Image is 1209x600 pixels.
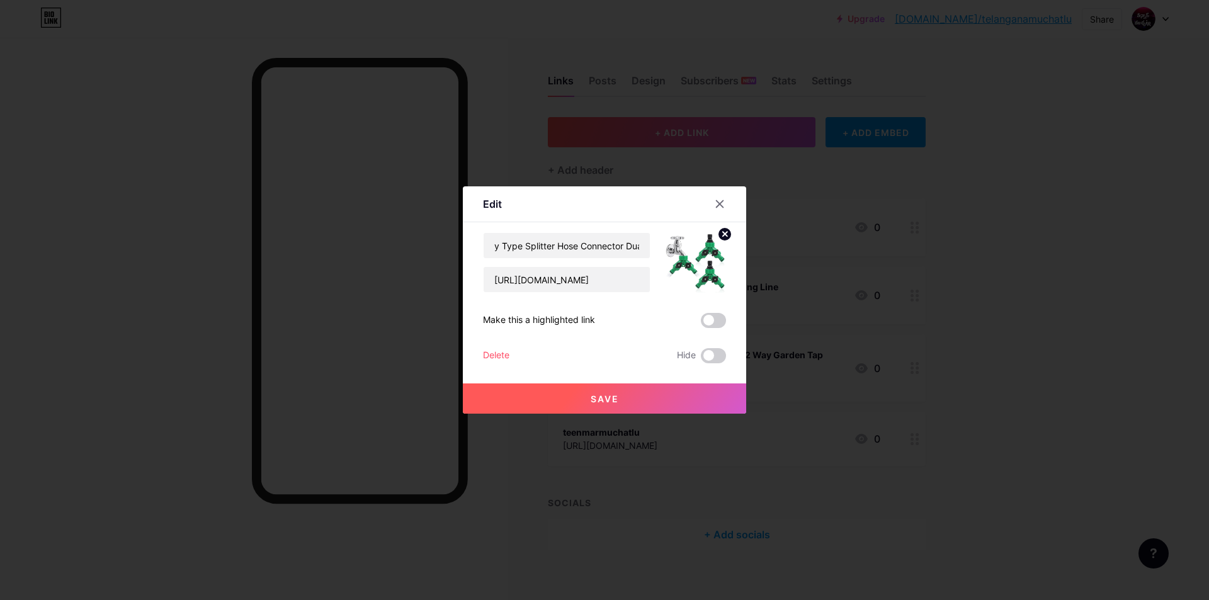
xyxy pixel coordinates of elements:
div: Edit [483,196,502,212]
div: Delete [483,348,509,363]
span: Hide [677,348,696,363]
input: URL [484,267,650,292]
button: Save [463,383,746,414]
img: link_thumbnail [666,232,726,293]
div: Make this a highlighted link [483,313,595,328]
span: Save [591,393,619,404]
input: Title [484,233,650,258]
